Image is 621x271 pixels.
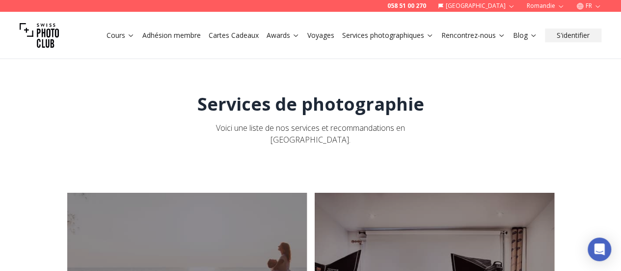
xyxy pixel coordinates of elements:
[267,30,299,40] a: Awards
[338,29,437,42] button: Services photographiques
[209,30,259,40] a: Cartes Cadeaux
[441,30,505,40] a: Rencontrez-nous
[263,29,303,42] button: Awards
[107,30,135,40] a: Cours
[103,29,138,42] button: Cours
[513,30,537,40] a: Blog
[509,29,541,42] button: Blog
[197,94,424,114] h1: Services de photographie
[20,16,59,55] img: Swiss photo club
[205,29,263,42] button: Cartes Cadeaux
[216,122,405,145] span: Voici une liste de nos services et recommandations en [GEOGRAPHIC_DATA].
[387,2,426,10] a: 058 51 00 270
[307,30,334,40] a: Voyages
[588,238,611,261] div: Open Intercom Messenger
[138,29,205,42] button: Adhésion membre
[437,29,509,42] button: Rencontrez-nous
[342,30,433,40] a: Services photographiques
[545,29,601,42] button: S'identifier
[303,29,338,42] button: Voyages
[142,30,201,40] a: Adhésion membre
